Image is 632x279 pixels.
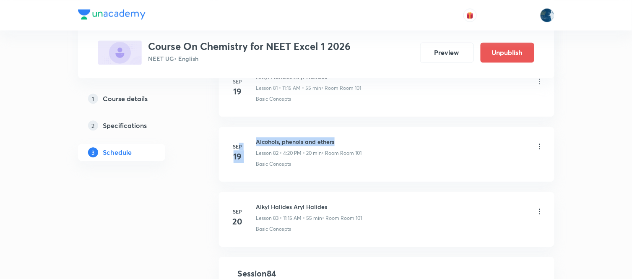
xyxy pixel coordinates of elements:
p: Lesson 82 • 4:20 PM • 20 min [256,149,322,157]
p: 3 [88,147,98,157]
img: Lokeshwar Chiluveru [540,8,554,22]
h5: Schedule [103,147,132,157]
h4: 19 [229,150,246,163]
h6: Alcohols, phenols and ethers [256,137,362,146]
p: Basic Concepts [256,225,291,233]
button: Unpublish [481,42,534,63]
button: avatar [463,8,477,22]
p: • Room Room 101 [322,149,362,157]
button: Preview [420,42,474,63]
img: DEB488D4-0E21-4ACB-9DAB-15295F1D3D67_plus.png [98,40,142,65]
p: Basic Concepts [256,160,291,168]
h4: 19 [229,85,246,98]
h6: Alkyl Halides Aryl Halides [256,202,362,211]
p: NEET UG • English [148,54,351,63]
h6: Sep [229,143,246,150]
h6: Sep [229,208,246,215]
h4: 20 [229,215,246,228]
a: 2Specifications [78,117,192,134]
p: • Room Room 101 [323,214,362,222]
a: 1Course details [78,90,192,107]
img: Company Logo [78,9,146,19]
p: 2 [88,120,98,130]
a: Company Logo [78,9,146,21]
p: Basic Concepts [256,95,291,103]
p: Lesson 81 • 11:15 AM • 55 min [256,84,322,92]
p: 1 [88,94,98,104]
p: Lesson 83 • 11:15 AM • 55 min [256,214,323,222]
h3: Course On Chemistry for NEET Excel 1 2026 [148,40,351,52]
img: avatar [466,11,474,19]
h5: Course details [103,94,148,104]
h6: Sep [229,78,246,85]
h5: Specifications [103,120,147,130]
p: • Room Room 101 [322,84,362,92]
